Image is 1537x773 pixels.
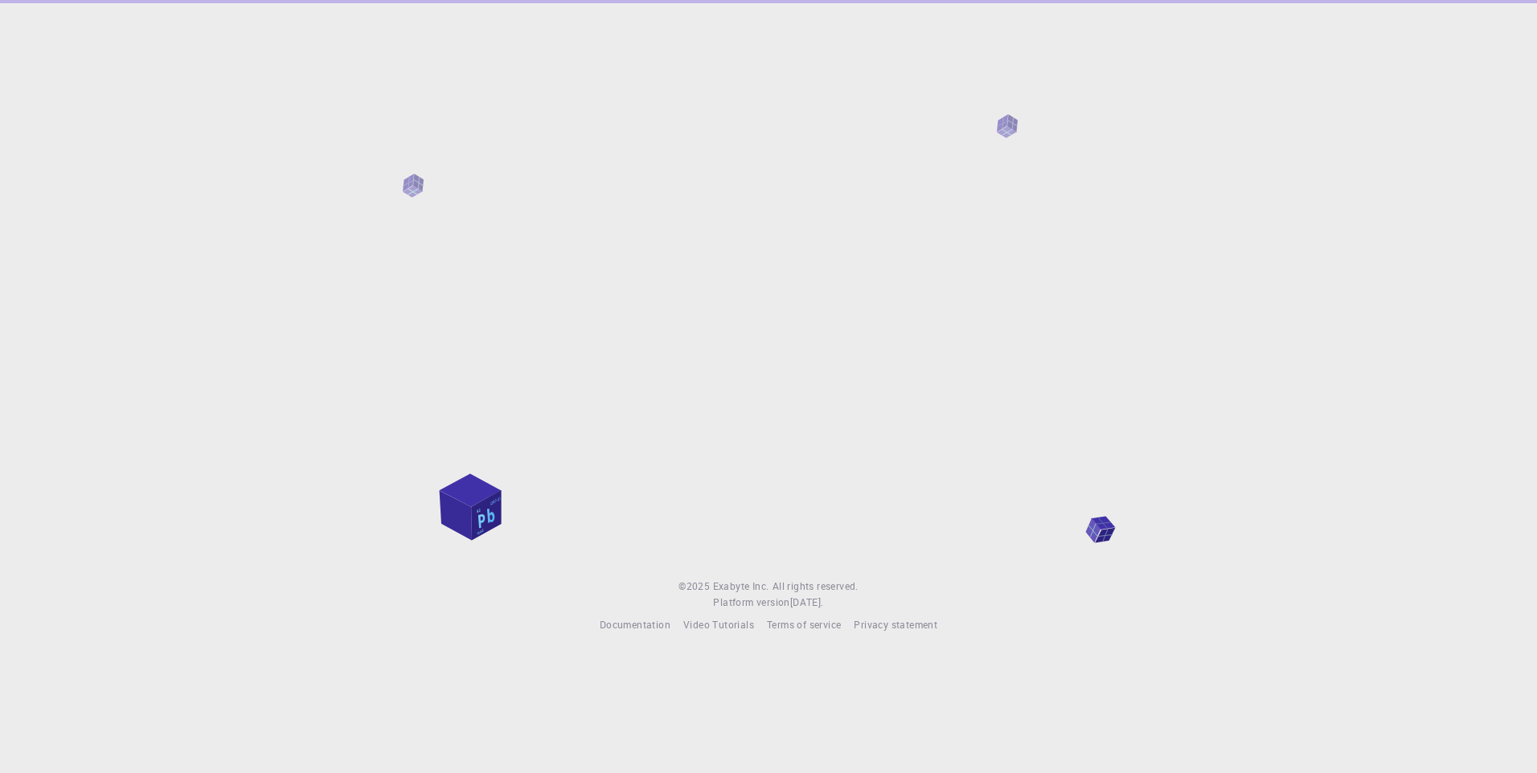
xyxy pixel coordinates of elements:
[790,595,824,611] a: [DATE].
[767,617,841,633] a: Terms of service
[790,595,824,608] span: [DATE] .
[854,618,937,631] span: Privacy statement
[678,579,712,595] span: © 2025
[600,617,670,633] a: Documentation
[683,618,754,631] span: Video Tutorials
[713,579,769,592] span: Exabyte Inc.
[713,579,769,595] a: Exabyte Inc.
[854,617,937,633] a: Privacy statement
[773,579,859,595] span: All rights reserved.
[713,595,789,611] span: Platform version
[600,618,670,631] span: Documentation
[767,618,841,631] span: Terms of service
[683,617,754,633] a: Video Tutorials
